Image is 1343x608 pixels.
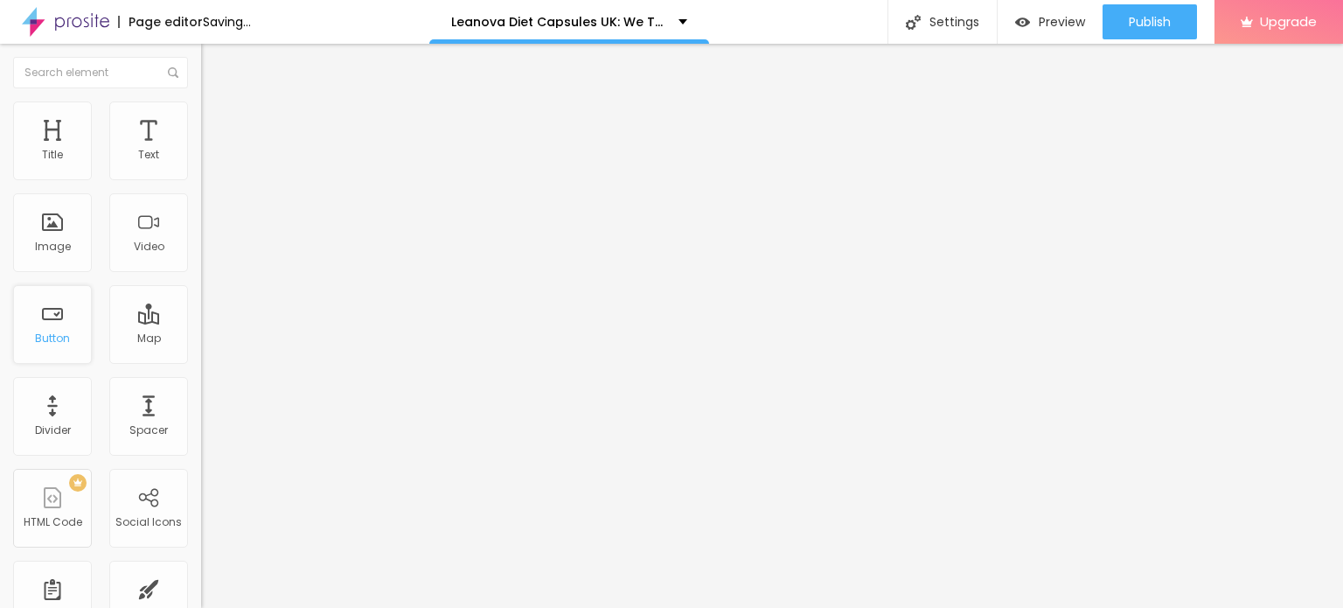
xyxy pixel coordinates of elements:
div: Text [138,149,159,161]
div: HTML Code [24,516,82,528]
div: Spacer [129,424,168,437]
input: Search element [13,57,188,88]
div: Title [42,149,63,161]
img: Icone [906,15,921,30]
div: Divider [35,424,71,437]
p: Leanova Diet Capsules UK: We Tested It for 90 Days - the Real Science Behind [451,16,665,28]
button: Preview [998,4,1103,39]
div: Social Icons [115,516,182,528]
div: Button [35,332,70,345]
span: Publish [1129,15,1171,29]
span: Preview [1039,15,1085,29]
span: Upgrade [1260,14,1317,29]
div: Image [35,241,71,253]
div: Page editor [118,16,203,28]
img: Icone [168,67,178,78]
div: Saving... [203,16,251,28]
div: Map [137,332,161,345]
iframe: Editor [201,44,1343,608]
div: Video [134,241,164,253]
button: Publish [1103,4,1197,39]
img: view-1.svg [1015,15,1030,30]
